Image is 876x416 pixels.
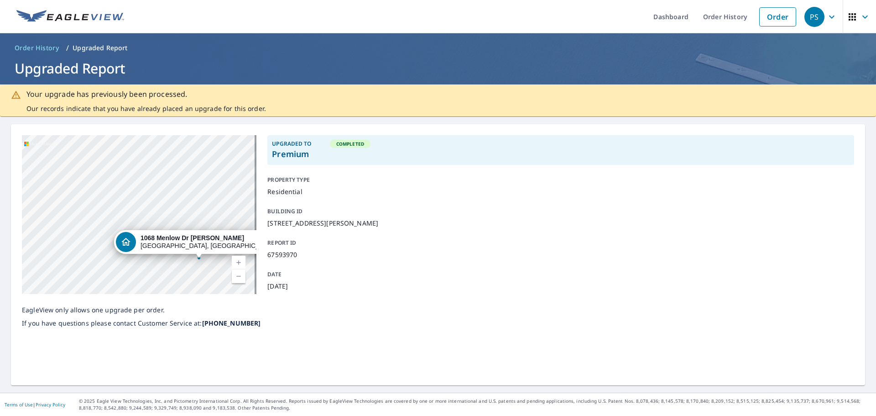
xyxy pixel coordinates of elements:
img: EV Logo [16,10,124,24]
a: Privacy Policy [36,401,65,408]
li: / [66,42,69,53]
span: Completed [331,141,370,147]
div: PS [804,7,824,27]
p: © 2025 Eagle View Technologies, Inc. and Pictometry International Corp. All Rights Reserved. Repo... [79,398,871,411]
p: Premium [272,148,850,160]
p: Date [267,270,850,279]
p: Your upgrade has previously been processed. [26,88,266,100]
p: | [5,402,65,407]
a: Current Level 14, Zoom Out [232,269,245,283]
a: Order [759,7,796,26]
p: PROPERTY TYPE [267,176,850,184]
a: Terms of Use [5,401,33,408]
a: Current Level 14, Zoom In [232,256,245,269]
p: [DATE] [267,281,850,291]
div: Dropped pin, building 1, Residential property, 1068 Menlow Dr NE Leesburg, VA 20176 [114,230,284,258]
p: BUILDING ID [267,207,850,216]
div: [GEOGRAPHIC_DATA], [GEOGRAPHIC_DATA] 20176 [141,234,277,250]
p: Report ID [267,239,850,247]
strong: 1068 Menlow Dr [PERSON_NAME] [141,234,244,242]
nav: breadcrumb [11,41,865,55]
p: [STREET_ADDRESS][PERSON_NAME] [267,218,850,228]
p: Our records indicate that you have already placed an upgrade for this order. [26,104,266,113]
h1: Upgraded Report [11,59,865,78]
p: Upgraded Report [73,43,127,53]
a: Order History [11,41,63,55]
p: If you have questions please contact Customer Service at: [22,318,854,328]
span: Order History [15,43,59,53]
p: EagleView only allows one upgrade per order. [22,305,854,315]
p: Residential [267,187,850,196]
p: 67593970 [267,250,850,259]
p: Upgraded To [272,140,311,148]
b: [PHONE_NUMBER] [202,319,261,327]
